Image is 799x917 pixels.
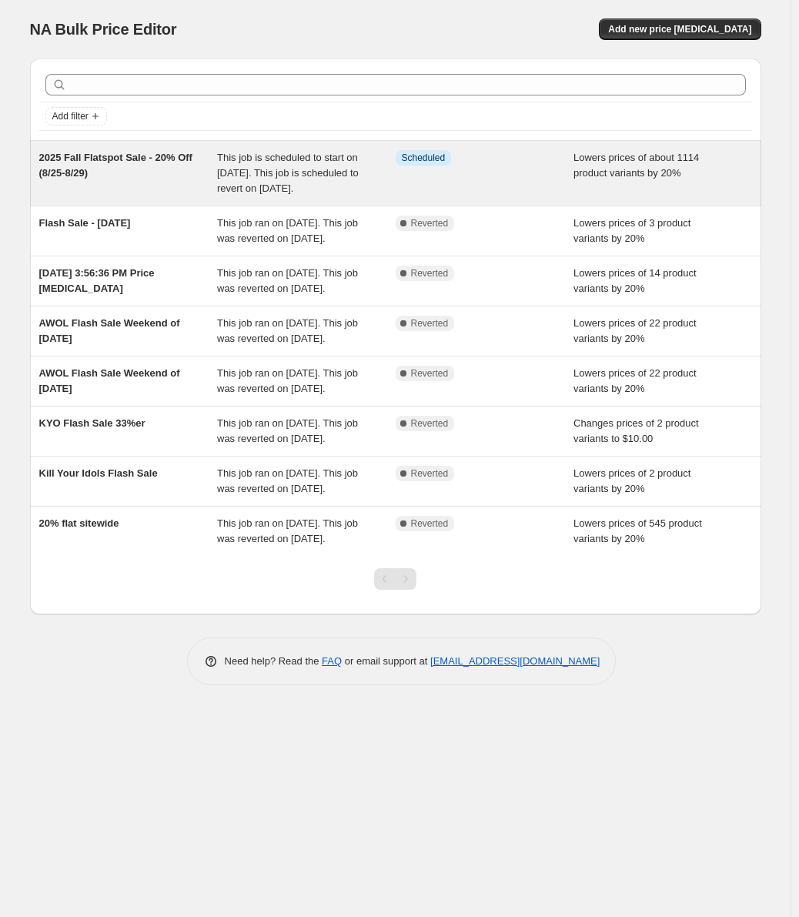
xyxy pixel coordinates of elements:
span: This job ran on [DATE]. This job was reverted on [DATE]. [217,217,358,244]
span: Reverted [411,267,449,279]
span: This job ran on [DATE]. This job was reverted on [DATE]. [217,267,358,294]
span: Reverted [411,367,449,380]
span: KYO Flash Sale 33%er [39,417,145,429]
span: This job ran on [DATE]. This job was reverted on [DATE]. [217,517,358,544]
span: Add new price [MEDICAL_DATA] [608,23,751,35]
span: Kill Your Idols Flash Sale [39,467,158,479]
button: Add new price [MEDICAL_DATA] [599,18,761,40]
span: Need help? Read the [225,655,323,667]
span: AWOL Flash Sale Weekend of [DATE] [39,317,180,344]
span: Lowers prices of 2 product variants by 20% [573,467,690,494]
span: or email support at [342,655,430,667]
span: Reverted [411,317,449,330]
span: Reverted [411,217,449,229]
span: 2025 Fall Flatspot Sale - 20% Off (8/25-8/29) [39,152,192,179]
span: NA Bulk Price Editor [30,21,177,38]
span: [DATE] 3:56:36 PM Price [MEDICAL_DATA] [39,267,155,294]
span: This job ran on [DATE]. This job was reverted on [DATE]. [217,467,358,494]
span: Reverted [411,467,449,480]
span: Scheduled [402,152,446,164]
a: [EMAIL_ADDRESS][DOMAIN_NAME] [430,655,600,667]
span: Changes prices of 2 product variants to $10.00 [573,417,699,444]
a: FAQ [322,655,342,667]
span: Lowers prices of 22 product variants by 20% [573,367,697,394]
span: Add filter [52,110,89,122]
span: Flash Sale - [DATE] [39,217,131,229]
span: Reverted [411,517,449,530]
span: 20% flat sitewide [39,517,119,529]
span: Lowers prices of 545 product variants by 20% [573,517,702,544]
span: Lowers prices of 22 product variants by 20% [573,317,697,344]
span: Lowers prices of about 1114 product variants by 20% [573,152,699,179]
span: AWOL Flash Sale Weekend of [DATE] [39,367,180,394]
span: This job ran on [DATE]. This job was reverted on [DATE]. [217,317,358,344]
span: Lowers prices of 14 product variants by 20% [573,267,697,294]
span: This job ran on [DATE]. This job was reverted on [DATE]. [217,367,358,394]
span: Lowers prices of 3 product variants by 20% [573,217,690,244]
nav: Pagination [374,568,416,590]
button: Add filter [45,107,107,126]
span: This job ran on [DATE]. This job was reverted on [DATE]. [217,417,358,444]
span: This job is scheduled to start on [DATE]. This job is scheduled to revert on [DATE]. [217,152,359,194]
span: Reverted [411,417,449,430]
